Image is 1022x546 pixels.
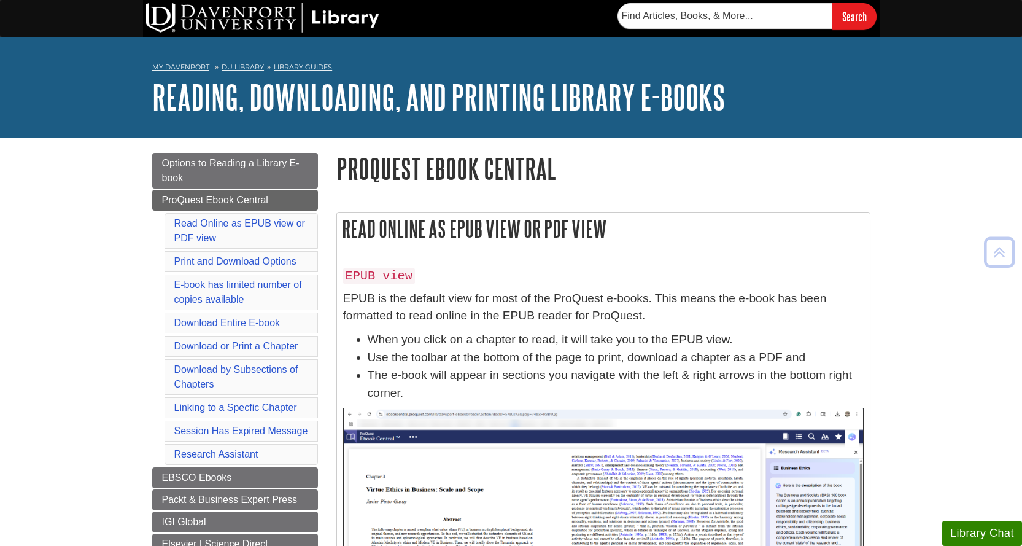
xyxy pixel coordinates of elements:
li: Use the toolbar at the bottom of the page to print, download a chapter as a PDF and [368,349,864,367]
input: Search [832,3,877,29]
a: DU Library [222,63,264,71]
input: Find Articles, Books, & More... [617,3,832,29]
a: ProQuest Ebook Central [152,190,318,211]
h2: Read Online as EPUB view or PDF view [337,213,870,245]
span: Packt & Business Expert Press [162,494,298,505]
a: Reading, Downloading, and Printing Library E-books [152,78,725,116]
code: EPUB view [343,268,415,284]
a: Research Assistant [174,449,258,459]
a: Read Online as EPUB view or PDF view [174,218,305,243]
li: When you click on a chapter to read, it will take you to the EPUB view. [368,331,864,349]
a: Linking to a Specfic Chapter [174,402,297,413]
p: EPUB is the default view for most of the ProQuest e-books. This means the e-book has been formatt... [343,290,864,326]
a: Download Entire E-book [174,318,281,328]
form: Searches DU Library's articles, books, and more [617,3,877,29]
a: Packt & Business Expert Press [152,489,318,510]
span: ProQuest Ebook Central [162,195,268,205]
span: EBSCO Ebooks [162,472,232,483]
a: Print and Download Options [174,256,296,267]
a: My Davenport [152,62,209,72]
span: Options to Reading a Library E-book [162,158,300,183]
span: IGI Global [162,517,206,527]
a: Download or Print a Chapter [174,341,298,351]
a: IGI Global [152,512,318,532]
li: The e-book will appear in sections you navigate with the left & right arrows in the bottom right ... [368,367,864,402]
a: Options to Reading a Library E-book [152,153,318,189]
a: Library Guides [274,63,332,71]
a: Download by Subsections of Chapters [174,364,298,389]
nav: breadcrumb [152,59,870,79]
img: DU Library [146,3,379,33]
a: Back to Top [980,244,1019,260]
a: EBSCO Ebooks [152,467,318,488]
a: E-book has limited number of copies available [174,279,302,305]
h1: ProQuest Ebook Central [336,153,870,184]
a: Session Has Expired Message [174,426,308,436]
button: Library Chat [942,521,1022,546]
